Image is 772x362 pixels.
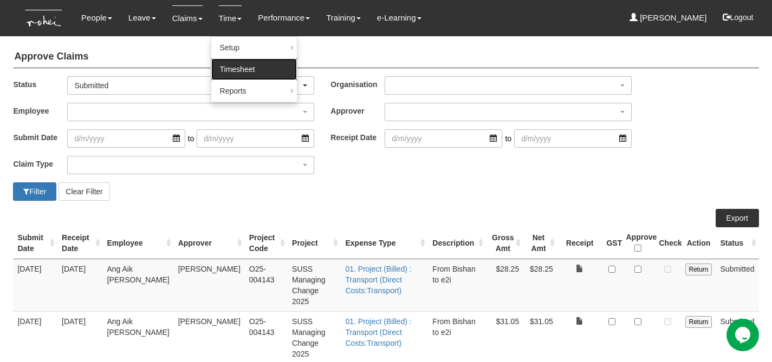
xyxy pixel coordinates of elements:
th: GST [602,227,621,259]
a: Time [219,5,242,31]
input: d/m/yyyy [385,129,502,148]
label: Organisation [330,76,385,92]
a: People [81,5,112,30]
td: $28.25 [523,259,557,311]
a: Reports [211,80,297,102]
td: O25-004143 [245,259,288,311]
th: Description : activate to sort column ascending [428,227,486,259]
td: SUSS Managing Change 2025 [288,259,341,311]
a: Claims [172,5,203,31]
a: Leave [128,5,156,30]
a: Export [716,209,759,227]
a: Training [326,5,361,30]
th: Project : activate to sort column ascending [288,227,341,259]
th: Employee : activate to sort column ascending [103,227,174,259]
a: Setup [211,37,297,58]
button: Clear Filter [59,182,109,201]
label: Claim Type [13,156,67,172]
td: [PERSON_NAME] [174,259,245,311]
th: Status : activate to sort column ascending [716,227,759,259]
th: Net Amt : activate to sort column ascending [523,227,557,259]
a: [PERSON_NAME] [630,5,707,30]
button: Submitted [67,76,314,95]
td: [DATE] [57,259,102,311]
td: Submitted [716,259,759,311]
a: Timesheet [211,58,297,80]
td: $28.25 [486,259,523,311]
th: Gross Amt : activate to sort column ascending [486,227,523,259]
input: d/m/yyyy [67,129,185,148]
td: [DATE] [13,259,57,311]
h4: Approve Claims [13,46,758,68]
td: From Bishan to e2i [428,259,486,311]
div: Submitted [74,80,301,91]
th: Receipt [557,227,602,259]
label: Receipt Date [330,129,385,145]
th: Expense Type : activate to sort column ascending [341,227,428,259]
th: Action [681,227,716,259]
th: Approver : activate to sort column ascending [174,227,245,259]
td: Ang Aik [PERSON_NAME] [103,259,174,311]
a: 01. Project (Billed) : Transport (Direct Costs:Transport) [345,265,411,295]
th: Receipt Date : activate to sort column ascending [57,227,102,259]
button: Filter [13,182,56,201]
input: Return [685,264,711,275]
input: Return [685,316,711,328]
a: 01. Project (Billed) : Transport (Direct Costs:Transport) [345,317,411,347]
button: Logout [715,4,761,30]
input: d/m/yyyy [197,129,314,148]
label: Status [13,76,67,92]
label: Submit Date [13,129,67,145]
iframe: chat widget [726,319,761,351]
a: e-Learning [377,5,421,30]
span: to [502,129,514,148]
th: Submit Date : activate to sort column ascending [13,227,57,259]
span: to [185,129,197,148]
th: Check [654,227,681,259]
th: Project Code : activate to sort column ascending [245,227,288,259]
th: Approve [621,227,654,259]
label: Employee [13,103,67,119]
input: d/m/yyyy [514,129,632,148]
label: Approver [330,103,385,119]
a: Performance [258,5,310,30]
